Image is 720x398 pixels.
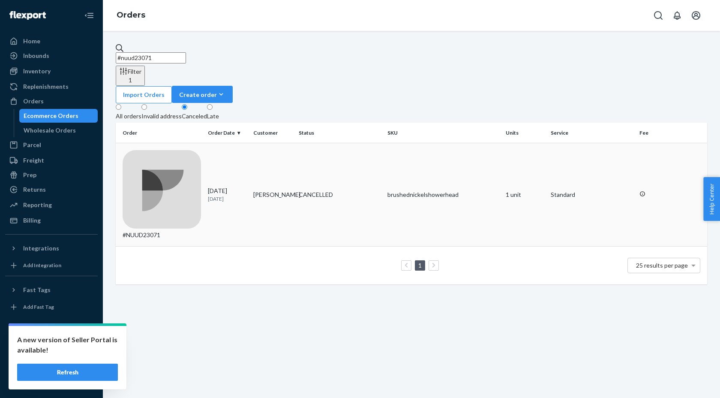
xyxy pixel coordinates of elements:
[116,123,204,143] th: Order
[117,10,145,20] a: Orders
[14,154,62,199] td: Created at
[119,76,141,84] div: 1
[110,3,152,28] ol: breadcrumbs
[5,138,98,152] a: Parcel
[23,303,54,311] div: Add Fast Tag
[13,42,193,79] p: This report provides details about returns in a given date range including return creation time, ...
[5,300,98,314] a: Add Fast Tag
[116,66,145,86] button: Filter
[172,86,233,103] button: Create order
[208,187,246,202] div: [DATE]
[703,177,720,221] button: Help Center
[23,156,44,165] div: Freight
[5,241,98,255] button: Integrations
[5,198,98,212] a: Reporting
[119,67,141,84] div: Filter
[547,123,636,143] th: Service
[5,214,98,227] a: Billing
[81,7,98,24] button: Close Navigation
[17,364,118,381] button: Refresh
[141,104,147,110] input: Invalid address
[14,268,62,301] td: Name
[5,259,98,272] a: Add Integration
[24,126,76,135] div: Wholesale Orders
[208,195,246,202] p: [DATE]
[5,283,98,297] button: Fast Tags
[23,216,41,225] div: Billing
[551,190,633,199] p: Standard
[116,86,172,103] button: Import Orders
[66,349,189,362] p: Overall status of return shipment.
[204,123,250,143] th: Order Date
[182,104,187,110] input: Canceled
[207,104,213,110] input: Late
[299,190,333,199] div: CANCELLED
[23,67,51,75] div: Inventory
[24,112,78,120] div: Ecommerce Orders
[116,104,121,110] input: All orders
[123,150,201,239] div: #NUUD23071
[502,143,548,247] td: 1 unit
[23,262,61,269] div: Add Integration
[5,330,98,344] a: Settings
[5,183,98,196] a: Returns
[23,51,49,60] div: Inbounds
[387,190,499,199] div: brushednickelshowerhead
[687,7,705,24] button: Open account menu
[66,159,167,181] span: Timestamp in UTC of when the return was created.
[19,124,98,137] a: Wholesale Orders
[141,112,182,121] div: Invalid address
[23,171,36,179] div: Prep
[23,37,40,45] div: Home
[116,52,186,63] input: Search orders
[66,304,189,329] p: The ID assigned to the order when it is ingested by Flexport.
[384,123,502,143] th: SKU
[636,262,688,269] span: 25 results per page
[23,185,46,194] div: Returns
[5,64,98,78] a: Inventory
[5,168,98,182] a: Prep
[669,7,686,24] button: Open notifications
[23,286,51,294] div: Fast Tags
[5,154,98,167] a: Freight
[17,126,44,136] strong: Column
[14,345,62,378] td: Return Status
[66,272,189,284] p: Description of SKU in package.
[66,382,189,394] p: Quantity of the returned SKU.
[66,202,189,251] p: MSKU (merchant stock keeping unit) value of the product as imported from the integration, or manu...
[5,34,98,48] a: Home
[19,109,98,123] a: Ecommerce Orders
[650,7,667,24] button: Open Search Box
[5,359,98,373] a: Help Center
[13,92,193,108] h2: Documentation
[66,126,105,136] strong: Description
[5,80,98,93] a: Replenishments
[253,129,292,136] div: Customer
[23,244,59,253] div: Integrations
[207,112,219,121] div: Late
[14,301,62,346] td: Flexport Order ID
[17,335,118,355] p: A new version of Seller Portal is available!
[182,112,207,121] div: Canceled
[13,17,193,32] div: 594 Returns - All Returns
[5,345,98,359] a: Talk to Support
[23,141,41,149] div: Parcel
[116,112,141,121] div: All orders
[23,82,69,91] div: Replenishments
[23,97,44,106] div: Orders
[502,123,548,143] th: Units
[9,11,46,20] img: Flexport logo
[5,374,98,388] button: Give Feedback
[417,262,423,269] a: Page 1 is your current page
[295,123,384,143] th: Status
[23,201,52,209] div: Reporting
[17,202,58,214] p: SKU
[179,90,225,99] div: Create order
[250,143,295,247] td: [PERSON_NAME]
[636,123,707,143] th: Fee
[5,49,98,63] a: Inbounds
[5,94,98,108] a: Orders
